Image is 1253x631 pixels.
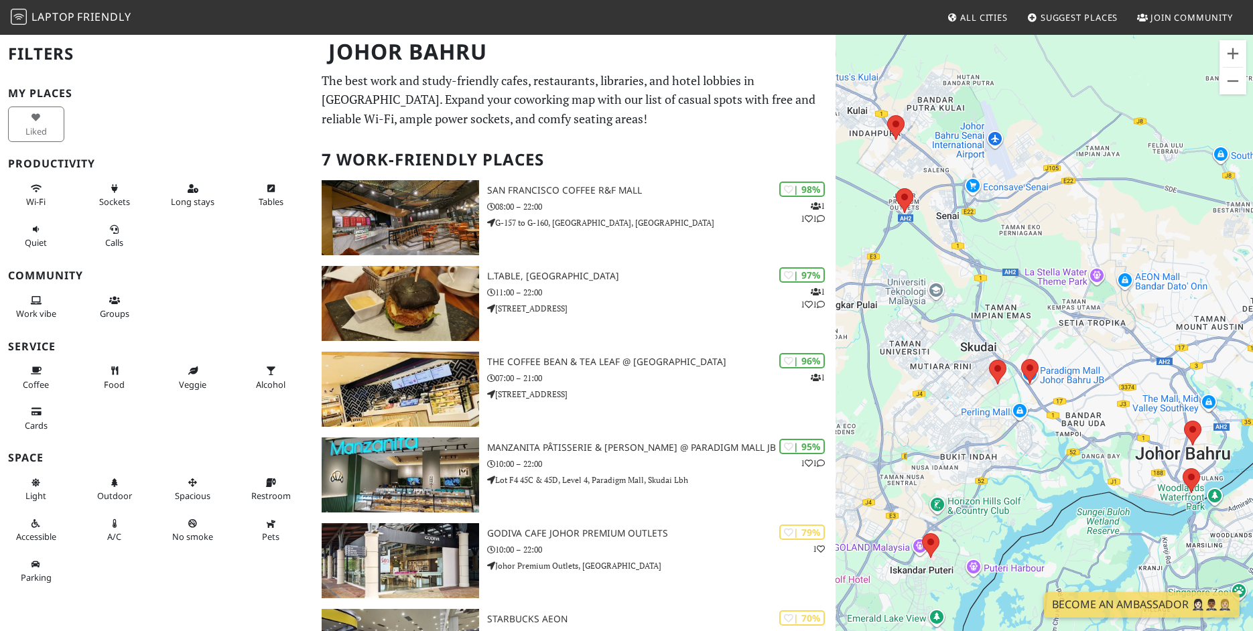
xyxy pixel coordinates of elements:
[8,360,64,395] button: Coffee
[487,474,835,486] p: Lot F4 45C & 45D, Level 4, Paradigm Mall, Skudai Lbh
[256,378,285,391] span: Alcohol
[8,512,64,548] button: Accessible
[487,216,835,229] p: G-157 to G-160, [GEOGRAPHIC_DATA], [GEOGRAPHIC_DATA]
[86,512,143,548] button: A/C
[487,356,835,368] h3: The Coffee Bean & Tea Leaf @ [GEOGRAPHIC_DATA]
[322,139,828,180] h2: 7 Work-Friendly Places
[1219,40,1246,67] button: Zoom in
[21,571,52,583] span: Parking
[25,490,46,502] span: Natural light
[11,9,27,25] img: LaptopFriendly
[960,11,1008,23] span: All Cities
[99,196,130,208] span: Power sockets
[322,437,480,512] img: Manzanita Pâtisserie & Boulangerie @ Paradigm Mall JB
[487,528,835,539] h3: Godiva Cafe Johor Premium Outlets
[165,472,221,507] button: Spacious
[25,419,48,431] span: Credit cards
[779,182,825,197] div: | 98%
[23,378,49,391] span: Coffee
[172,531,213,543] span: Smoke free
[779,439,825,454] div: | 95%
[8,178,64,213] button: Wi-Fi
[487,200,835,213] p: 08:00 – 22:00
[165,360,221,395] button: Veggie
[801,457,825,470] p: 1 1
[243,178,300,213] button: Tables
[97,490,132,502] span: Outdoor area
[322,523,480,598] img: Godiva Cafe Johor Premium Outlets
[165,178,221,213] button: Long stays
[322,180,480,255] img: San Francisco Coffee R&F Mall
[8,289,64,325] button: Work vibe
[8,87,306,100] h3: My Places
[314,437,836,512] a: Manzanita Pâtisserie & Boulangerie @ Paradigm Mall JB | 95% 11 Manzanita Pâtisserie & [PERSON_NAM...
[86,289,143,325] button: Groups
[1132,5,1238,29] a: Join Community
[322,266,480,341] img: L.table, Taman Pelangi
[86,178,143,213] button: Sockets
[1219,68,1246,94] button: Zoom out
[100,307,129,320] span: Group tables
[1150,11,1233,23] span: Join Community
[487,372,835,384] p: 07:00 – 21:00
[8,269,306,282] h3: Community
[487,302,835,315] p: [STREET_ADDRESS]
[8,401,64,436] button: Cards
[165,512,221,548] button: No smoke
[16,307,56,320] span: People working
[1044,592,1240,618] a: Become an Ambassador 🤵🏻‍♀️🤵🏾‍♂️🤵🏼‍♀️
[243,512,300,548] button: Pets
[314,352,836,427] a: The Coffee Bean & Tea Leaf @ Gleneagles Hospital Medini | 96% 1 The Coffee Bean & Tea Leaf @ [GEO...
[179,378,206,391] span: Veggie
[322,71,828,129] p: The best work and study-friendly cafes, restaurants, libraries, and hotel lobbies in [GEOGRAPHIC_...
[318,33,833,70] h1: Johor Bahru
[487,543,835,556] p: 10:00 – 22:00
[1041,11,1118,23] span: Suggest Places
[26,196,46,208] span: Stable Wi-Fi
[175,490,210,502] span: Spacious
[25,236,47,249] span: Quiet
[8,472,64,507] button: Light
[779,610,825,626] div: | 70%
[171,196,214,208] span: Long stays
[487,388,835,401] p: [STREET_ADDRESS]
[487,271,835,282] h3: L.table, [GEOGRAPHIC_DATA]
[8,157,306,170] h3: Productivity
[779,353,825,368] div: | 96%
[8,218,64,254] button: Quiet
[86,218,143,254] button: Calls
[259,196,283,208] span: Work-friendly tables
[487,185,835,196] h3: San Francisco Coffee R&F Mall
[487,442,835,453] h3: Manzanita Pâtisserie & [PERSON_NAME] @ Paradigm Mall JB
[801,285,825,311] p: 1 1 1
[487,458,835,470] p: 10:00 – 22:00
[314,180,836,255] a: San Francisco Coffee R&F Mall | 98% 111 San Francisco Coffee R&F Mall 08:00 – 22:00 G-157 to G-16...
[1022,5,1124,29] a: Suggest Places
[487,286,835,299] p: 11:00 – 22:00
[11,6,131,29] a: LaptopFriendly LaptopFriendly
[813,543,825,555] p: 1
[86,360,143,395] button: Food
[104,378,125,391] span: Food
[31,9,75,24] span: Laptop
[8,451,306,464] h3: Space
[779,267,825,283] div: | 97%
[251,490,291,502] span: Restroom
[16,531,56,543] span: Accessible
[779,524,825,540] div: | 79%
[8,553,64,589] button: Parking
[262,531,279,543] span: Pet friendly
[243,472,300,507] button: Restroom
[77,9,131,24] span: Friendly
[801,200,825,225] p: 1 1 1
[314,523,836,598] a: Godiva Cafe Johor Premium Outlets | 79% 1 Godiva Cafe Johor Premium Outlets 10:00 – 22:00 Johor P...
[8,340,306,353] h3: Service
[105,236,123,249] span: Video/audio calls
[8,33,306,74] h2: Filters
[811,371,825,384] p: 1
[487,559,835,572] p: Johor Premium Outlets, [GEOGRAPHIC_DATA]
[314,266,836,341] a: L.table, Taman Pelangi | 97% 111 L.table, [GEOGRAPHIC_DATA] 11:00 – 22:00 [STREET_ADDRESS]
[243,360,300,395] button: Alcohol
[941,5,1013,29] a: All Cities
[322,352,480,427] img: The Coffee Bean & Tea Leaf @ Gleneagles Hospital Medini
